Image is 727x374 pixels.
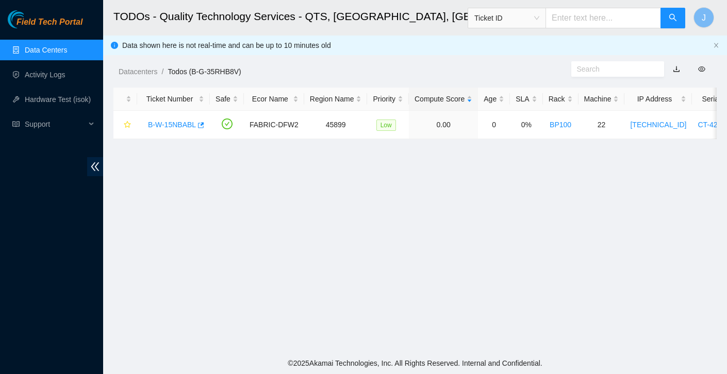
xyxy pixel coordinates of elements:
a: Akamai TechnologiesField Tech Portal [8,19,82,32]
span: eye [698,65,705,73]
span: read [12,121,20,128]
span: star [124,121,131,129]
td: 22 [579,111,625,139]
button: download [665,61,688,77]
a: Data Centers [25,46,67,54]
td: 0% [510,111,542,139]
span: double-left [87,157,103,176]
span: Ticket ID [474,10,539,26]
span: J [702,11,706,24]
td: FABRIC-DFW2 [244,111,304,139]
button: close [713,42,719,49]
td: 0.00 [409,111,478,139]
span: / [161,67,163,76]
span: Support [25,114,86,134]
td: 0 [478,111,510,139]
footer: © 2025 Akamai Technologies, Inc. All Rights Reserved. Internal and Confidential. [103,352,727,374]
span: Field Tech Portal [16,18,82,27]
button: J [693,7,714,28]
a: [TECHNICAL_ID] [630,121,686,129]
button: search [660,8,685,28]
a: Datacenters [119,67,157,76]
span: Low [376,120,396,131]
a: download [673,65,680,73]
a: B-W-15NBABL [148,121,196,129]
a: Todos (B-G-35RHB8V) [168,67,241,76]
input: Search [577,63,651,75]
a: Activity Logs [25,71,65,79]
span: check-circle [222,118,233,129]
input: Enter text here... [546,8,661,28]
span: close [713,42,719,48]
a: Hardware Test (isok) [25,95,91,104]
button: star [119,116,131,133]
img: Akamai Technologies [8,10,52,28]
span: search [669,13,677,23]
td: 45899 [304,111,368,139]
a: BP100 [550,121,571,129]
